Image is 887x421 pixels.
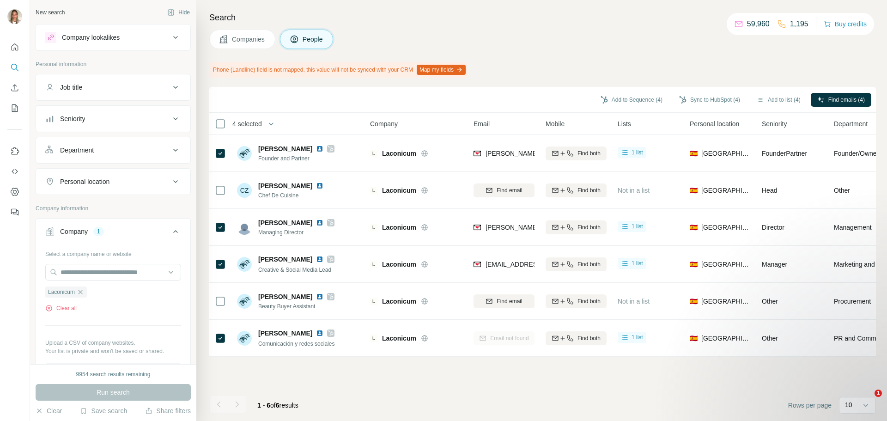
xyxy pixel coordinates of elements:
span: Laconicum [382,186,416,195]
div: Job title [60,83,82,92]
img: Avatar [237,146,252,161]
button: Search [7,59,22,76]
span: Laconicum [48,288,75,296]
span: Email [474,119,490,128]
p: Company information [36,204,191,213]
span: Find email [497,186,522,195]
span: 🇪🇸 [690,334,698,343]
span: 1 list [632,148,643,157]
span: Find both [577,186,601,195]
span: [PERSON_NAME][EMAIL_ADDRESS][DOMAIN_NAME] [486,224,648,231]
button: Map my fields [417,65,466,75]
img: Logo of Laconicum [370,335,377,342]
button: Personal location [36,171,190,193]
button: Sync to HubSpot (4) [673,93,747,107]
p: 59,960 [747,18,770,30]
span: Not in a list [618,187,650,194]
span: Companies [232,35,266,44]
img: Avatar [237,220,252,235]
span: 🇪🇸 [690,149,698,158]
span: Rows per page [788,401,832,410]
span: Find both [577,223,601,232]
span: 1 list [632,333,643,342]
span: [PERSON_NAME] [258,292,312,301]
button: Buy credits [824,18,867,31]
span: [GEOGRAPHIC_DATA] [701,223,751,232]
button: Find both [546,183,607,197]
img: Logo of Laconicum [370,298,377,305]
button: Hide [161,6,196,19]
span: Founder and Partner [258,154,334,163]
button: Feedback [7,204,22,220]
div: Department [60,146,94,155]
button: Clear all [45,304,77,312]
p: Upload a CSV of company websites. [45,339,181,347]
img: provider findymail logo [474,149,481,158]
button: Use Surfe on LinkedIn [7,143,22,159]
span: Find both [577,149,601,158]
span: Manager [762,261,787,268]
span: [GEOGRAPHIC_DATA] [701,260,751,269]
span: Personal location [690,119,739,128]
img: LinkedIn logo [316,219,323,226]
span: Laconicum [382,297,416,306]
span: 1 list [632,222,643,231]
span: Beauty Buyer Assistant [258,302,334,311]
span: Department [834,119,868,128]
span: Lists [618,119,631,128]
span: Not in a list [618,298,650,305]
iframe: Intercom live chat [856,390,878,412]
img: Logo of Laconicum [370,150,377,157]
span: 🇪🇸 [690,223,698,232]
img: Logo of Laconicum [370,224,377,231]
span: 6 [276,402,279,409]
h4: Search [209,11,876,24]
span: of [270,402,276,409]
button: Company1 [36,220,190,246]
span: Management [834,223,872,232]
span: Laconicum [382,223,416,232]
button: Find both [546,220,607,234]
button: Job title [36,76,190,98]
span: Find email [497,297,522,305]
span: Laconicum [382,149,416,158]
button: Find email [474,294,535,308]
span: Find both [577,334,601,342]
button: Clear [36,406,62,415]
button: Find emails (4) [811,93,871,107]
img: Avatar [237,294,252,309]
button: Find both [546,331,607,345]
span: [EMAIL_ADDRESS][DOMAIN_NAME] [486,261,595,268]
button: Dashboard [7,183,22,200]
button: Share filters [145,406,191,415]
span: 1 list [632,259,643,268]
p: Your list is private and won't be saved or shared. [45,347,181,355]
span: Seniority [762,119,787,128]
span: People [303,35,324,44]
span: [PERSON_NAME] [258,219,312,226]
div: 9954 search results remaining [76,370,151,378]
span: Company [370,119,398,128]
button: Quick start [7,39,22,55]
img: LinkedIn logo [316,293,323,300]
button: Find both [546,257,607,271]
span: 1 [875,390,882,397]
button: Find email [474,183,535,197]
button: Seniority [36,108,190,130]
img: Logo of Laconicum [370,187,377,194]
img: Avatar [237,331,252,346]
span: [GEOGRAPHIC_DATA] [701,334,751,343]
div: Personal location [60,177,109,186]
div: Phone (Landline) field is not mapped, this value will not be synced with your CRM [209,62,468,78]
span: Creative & Social Media Lead [258,267,331,273]
span: Comunicación y redes sociales [258,341,334,347]
img: LinkedIn logo [316,256,323,263]
span: Head [762,187,777,194]
div: Select a company name or website [45,246,181,258]
span: Managing Director [258,228,334,237]
span: [PERSON_NAME] [258,255,312,264]
span: Mobile [546,119,565,128]
img: provider findymail logo [474,223,481,232]
img: Avatar [7,9,22,24]
div: New search [36,8,65,17]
